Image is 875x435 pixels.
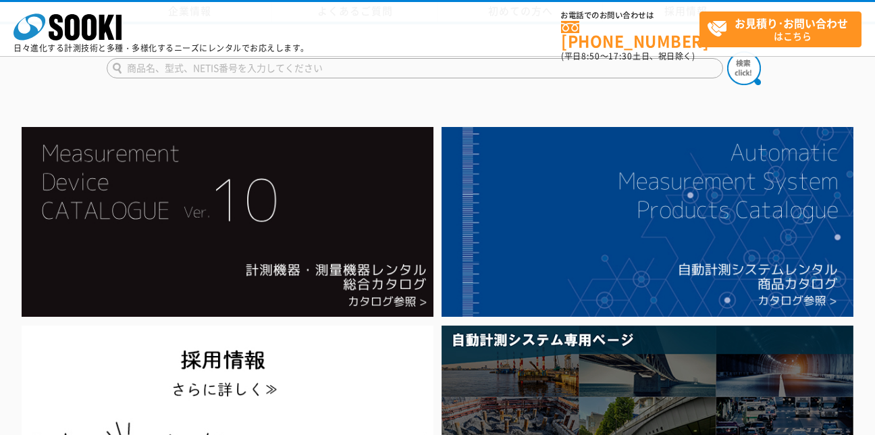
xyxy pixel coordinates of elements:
[22,127,433,317] img: Catalog Ver10
[442,127,853,317] img: 自動計測システムカタログ
[561,11,699,20] span: お電話でのお問い合わせは
[707,12,861,46] span: はこちら
[561,21,699,49] a: [PHONE_NUMBER]
[14,44,309,52] p: 日々進化する計測技術と多種・多様化するニーズにレンタルでお応えします。
[581,50,600,62] span: 8:50
[727,51,761,85] img: btn_search.png
[107,58,723,78] input: 商品名、型式、NETIS番号を入力してください
[561,50,695,62] span: (平日 ～ 土日、祝日除く)
[699,11,861,47] a: お見積り･お問い合わせはこちら
[735,15,848,31] strong: お見積り･お問い合わせ
[608,50,633,62] span: 17:30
